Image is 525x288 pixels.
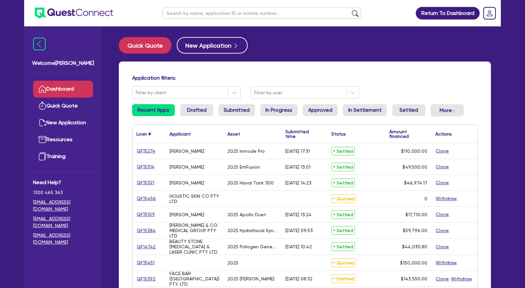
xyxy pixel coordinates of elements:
[331,147,355,155] span: Settled
[424,196,427,201] div: 0
[481,5,498,22] a: Dropdown toggle
[406,212,427,217] span: $17,710.00
[218,104,255,116] a: Submitted
[331,163,355,171] span: Settled
[136,163,155,171] a: QF15314
[33,114,93,131] a: New Application
[33,232,93,246] a: [EMAIL_ADDRESS][DOMAIN_NAME]
[404,180,427,185] span: $46,974.17
[177,37,248,54] button: New Application
[285,180,311,185] div: [DATE] 14:23
[119,37,171,54] button: Quick Quote
[169,193,219,204] div: HOLISTIC SKIN CO PTY LTD
[136,132,151,136] div: Loan #
[136,179,155,186] a: QF15321
[416,7,480,20] a: Return To Dashboard
[303,104,338,116] a: Approved
[285,129,317,139] div: Submitted time
[136,275,156,283] a: QF15392
[33,98,93,114] a: Quick Quote
[169,271,219,287] div: FACE BAR ([GEOGRAPHIC_DATA]) PTY. LTD.
[331,210,355,219] span: Settled
[180,104,213,116] a: Drafted
[33,215,93,229] a: [EMAIL_ADDRESS][DOMAIN_NAME]
[389,129,427,139] div: Amount financed
[163,7,361,19] input: Search by name, application ID or mobile number...
[392,104,425,116] a: Settled
[38,152,46,160] img: training
[435,259,457,267] button: Withdraw
[169,180,204,185] div: [PERSON_NAME]
[285,244,312,249] div: [DATE] 10:42
[169,212,204,217] div: [PERSON_NAME]
[435,275,449,283] button: Clone
[132,104,175,116] a: Recent Apps
[136,259,155,267] a: QF15451
[227,164,260,170] div: 2025 EmFusion
[227,148,265,154] div: 2025 Inmode Pro
[227,132,240,136] div: Asset
[227,212,266,217] div: 2025 Apollo Duet
[227,228,277,233] div: 2025 Hydrafacial Syndeo
[33,199,93,213] a: [EMAIL_ADDRESS][DOMAIN_NAME]
[33,81,93,98] a: Dashboard
[331,274,356,283] span: Drafted
[435,195,457,202] button: Withdraw
[136,147,156,155] a: QF15274
[33,38,46,50] img: icon-menu-close
[136,195,156,202] a: QF15456
[403,228,427,233] span: $59,796.00
[331,179,355,187] span: Settled
[331,132,346,136] div: Status
[227,276,274,281] div: 2025 [PERSON_NAME]
[435,227,449,234] button: Clone
[136,211,155,218] a: QF15109
[169,223,219,238] div: [PERSON_NAME] & CO. MEDICAL GROUP PTY LTD
[33,189,93,196] span: 1300 465 363
[32,59,94,67] span: Welcome [PERSON_NAME]
[227,180,274,185] div: 2025 Haval Tank 300
[402,244,427,249] span: $44,030.80
[169,132,191,136] div: Applicant
[285,148,310,154] div: [DATE] 17:31
[227,260,238,266] div: 2025
[331,259,356,267] span: Quoted
[227,244,277,249] div: 2025 Pollogen Geneo X
[38,102,46,110] img: quick-quote
[35,8,113,19] img: quest-connect-logo-blue
[119,37,177,54] a: Quick Quote
[136,243,156,251] a: QF14742
[136,227,156,234] a: QF15384
[331,194,356,203] span: Quoted
[33,179,93,186] span: Need Help?
[343,104,387,116] a: In Settlement
[38,136,46,144] img: resources
[285,228,313,233] div: [DATE] 09:53
[435,147,449,155] button: Clone
[400,260,427,266] span: $150,000.00
[403,164,427,170] span: $49,500.00
[435,179,449,186] button: Clone
[435,243,449,251] button: Clone
[401,148,427,154] span: $110,000.00
[285,276,312,281] div: [DATE] 08:32
[285,164,310,170] div: [DATE] 13:01
[33,131,93,148] a: Resources
[169,148,204,154] div: [PERSON_NAME]
[431,104,464,116] button: Dropdown toggle
[435,163,449,171] button: Clone
[169,164,204,170] div: [PERSON_NAME]
[38,119,46,127] img: new-application
[331,226,355,235] span: Settled
[435,132,452,136] div: Actions
[401,276,427,281] span: $143,550.00
[169,239,219,255] div: BEAUTY STONE [MEDICAL_DATA] & LASER CLINIC PTY. LTD.
[285,212,311,217] div: [DATE] 13:24
[435,211,449,218] button: Clone
[451,275,472,283] button: Withdraw
[33,148,93,165] a: Training
[260,104,298,116] a: In Progress
[132,75,478,81] h4: Application filters:
[331,242,355,251] span: Settled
